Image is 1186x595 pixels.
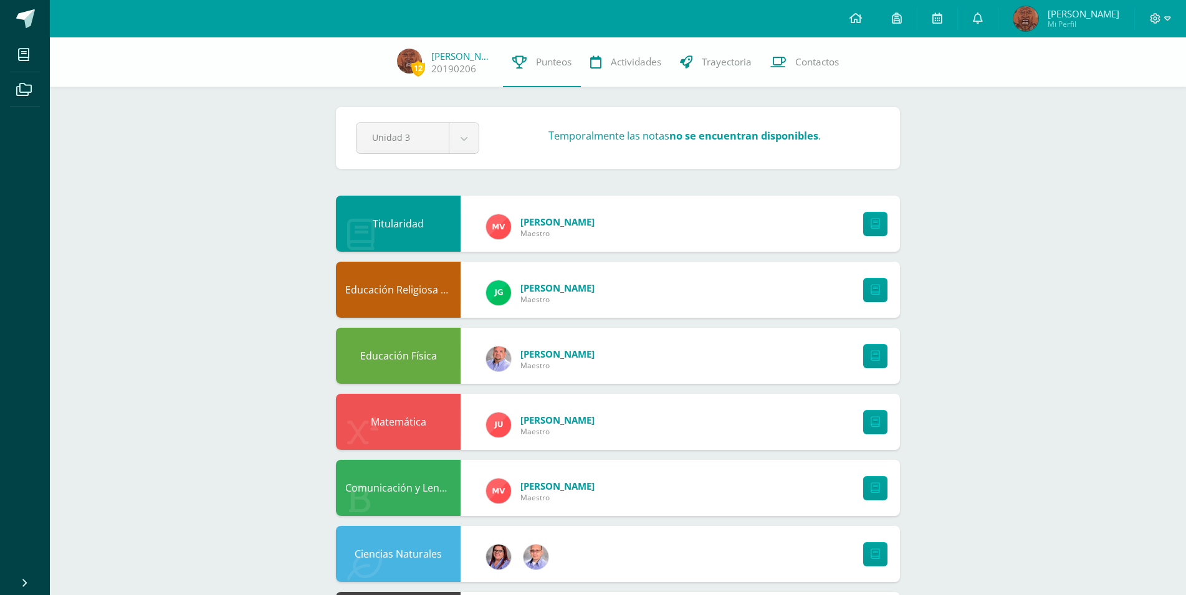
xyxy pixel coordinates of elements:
strong: no se encuentran disponibles [669,128,818,143]
img: 6c58b5a751619099581147680274b29f.png [486,346,511,371]
span: [PERSON_NAME] [520,216,595,228]
span: Maestro [520,228,595,239]
span: [PERSON_NAME] [520,282,595,294]
span: [PERSON_NAME] [1048,7,1119,20]
img: fda4ebce342fd1e8b3b59cfba0d95288.png [486,545,511,569]
img: 1ff341f52347efc33ff1d2a179cbdb51.png [486,214,511,239]
span: Unidad 3 [372,123,433,152]
div: Ciencias Naturales [336,526,461,582]
span: Maestro [520,360,595,371]
a: Trayectoria [671,37,761,87]
img: 9135f6be26e83e1656d24adf2032681a.png [1013,6,1038,31]
h3: Temporalmente las notas . [548,128,821,143]
div: Matemática [336,394,461,450]
a: Punteos [503,37,581,87]
span: [PERSON_NAME] [520,480,595,492]
img: 636fc591f85668e7520e122fec75fd4f.png [524,545,548,569]
a: 20190206 [431,62,476,75]
img: 1ff341f52347efc33ff1d2a179cbdb51.png [486,478,511,503]
span: Mi Perfil [1048,19,1119,29]
span: Contactos [795,55,839,69]
img: 3da61d9b1d2c0c7b8f7e89c78bbce001.png [486,280,511,305]
a: Unidad 3 [356,123,479,153]
a: Contactos [761,37,848,87]
span: [PERSON_NAME] [520,348,595,360]
span: Maestro [520,492,595,503]
div: Educación Religiosa Escolar [336,262,461,318]
span: Punteos [536,55,571,69]
div: Educación Física [336,328,461,384]
a: [PERSON_NAME] [431,50,494,62]
a: Actividades [581,37,671,87]
span: Maestro [520,426,595,437]
div: Comunicación y Lenguaje, Idioma Español [336,460,461,516]
img: 9135f6be26e83e1656d24adf2032681a.png [397,49,422,74]
img: b5613e1a4347ac065b47e806e9a54e9c.png [486,412,511,437]
span: [PERSON_NAME] [520,414,595,426]
span: Maestro [520,294,595,305]
span: 12 [411,60,425,76]
span: Actividades [611,55,661,69]
div: Titularidad [336,196,461,252]
span: Trayectoria [702,55,752,69]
